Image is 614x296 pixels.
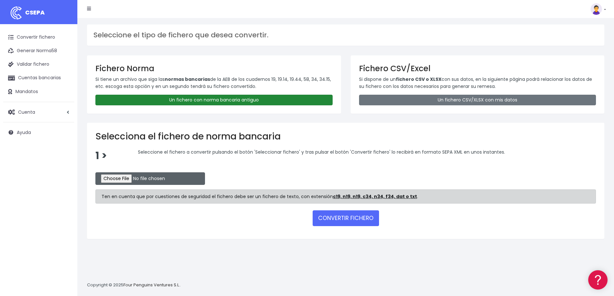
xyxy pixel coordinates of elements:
[8,5,24,21] img: logo
[359,76,596,90] p: Si dispone de un con sus datos, en la siguiente página podrá relacionar los datos de su fichero c...
[3,31,74,44] a: Convertir fichero
[123,282,180,288] a: Four Penguins Ventures S.L.
[95,95,333,105] a: Un fichero con norma bancaria antiguo
[18,109,35,115] span: Cuenta
[17,129,31,136] span: Ayuda
[3,71,74,85] a: Cuentas bancarias
[396,76,442,82] strong: fichero CSV o XLSX
[313,210,379,226] button: CONVERTIR FICHERO
[93,31,598,39] h3: Seleccione el tipo de fichero que desea convertir.
[3,105,74,119] a: Cuenta
[3,58,74,71] a: Validar fichero
[590,3,602,15] img: profile
[359,95,596,105] a: Un fichero CSV/XLSX con mis datos
[95,131,596,142] h2: Selecciona el fichero de norma bancaria
[3,85,74,99] a: Mandatos
[165,76,210,82] strong: normas bancarias
[95,189,596,204] div: Ten en cuenta que por cuestiones de seguridad el fichero debe ser un fichero de texto, con extens...
[3,126,74,139] a: Ayuda
[25,8,45,16] span: CSEPA
[333,193,417,200] strong: c19, n19, n19, c34, n34, f34, dat o txt
[95,64,333,73] h3: Fichero Norma
[138,149,505,155] span: Seleccione el fichero a convertir pulsando el botón 'Seleccionar fichero' y tras pulsar el botón ...
[87,282,181,289] p: Copyright © 2025 .
[359,64,596,73] h3: Fichero CSV/Excel
[95,149,107,163] span: 1 >
[95,76,333,90] p: Si tiene un archivo que siga las de la AEB de los cuadernos 19, 19.14, 19.44, 58, 34, 34.15, etc....
[3,44,74,58] a: Generar Norma58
